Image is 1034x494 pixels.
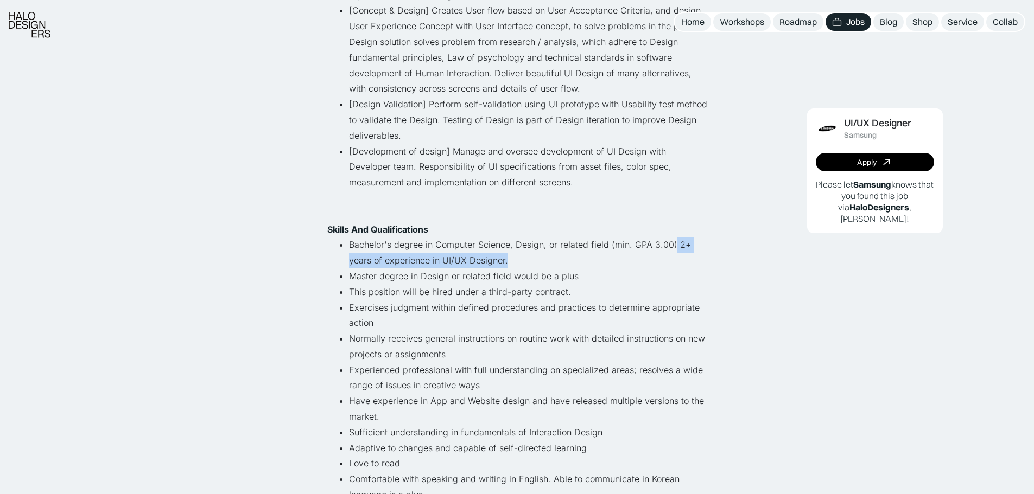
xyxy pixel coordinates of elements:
strong: Skills And Qualifications [327,224,428,235]
a: Jobs [826,13,871,31]
div: Workshops [720,16,764,28]
li: [Concept & Design] Creates User flow based on User Acceptance Criteria, and design User Experienc... [349,3,707,97]
div: Apply [857,158,877,167]
div: Service [948,16,978,28]
b: HaloDesigners [849,202,909,213]
b: Samsung [853,179,891,190]
li: This position will be hired under a third-party contract. [349,284,707,300]
a: Home [675,13,711,31]
li: Exercises judgment within defined procedures and practices to determine appropriate action [349,300,707,331]
li: [Development of design] Manage and oversee development of UI Design with Developer team. Responsi... [349,144,707,222]
a: Apply [816,153,934,171]
div: Roadmap [779,16,817,28]
li: Master degree in Design or related field would be a plus [349,268,707,284]
a: Service [941,13,984,31]
li: Sufficient understanding in fundamentals of Interaction Design [349,425,707,440]
img: Job Image [816,117,839,140]
div: Blog [880,16,897,28]
div: Jobs [846,16,865,28]
p: Please let knows that you found this job via , [PERSON_NAME]! [816,179,934,224]
a: Workshops [713,13,771,31]
div: UI/UX Designer [844,117,911,129]
a: Blog [873,13,904,31]
div: Samsung [844,131,877,140]
li: Have experience in App and Website design and have released multiple versions to the market. [349,393,707,425]
li: Experienced professional with full understanding on specialized areas; resolves a wide range of i... [349,362,707,394]
li: [Design Validation] Perform self-validation using UI prototype with Usability test method to vali... [349,97,707,143]
li: Love to read [349,455,707,471]
li: Normally receives general instructions on routine work with detailed instructions on new projects... [349,331,707,362]
a: Shop [906,13,939,31]
li: Adaptive to changes and capable of self-directed learning [349,440,707,456]
a: Roadmap [773,13,823,31]
div: Shop [912,16,932,28]
div: Collab [993,16,1018,28]
div: Home [681,16,705,28]
li: Bachelor's degree in Computer Science, Design, or related field (min. GPA 3.00) 2+ years of exper... [349,237,707,268]
a: Collab [986,13,1024,31]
